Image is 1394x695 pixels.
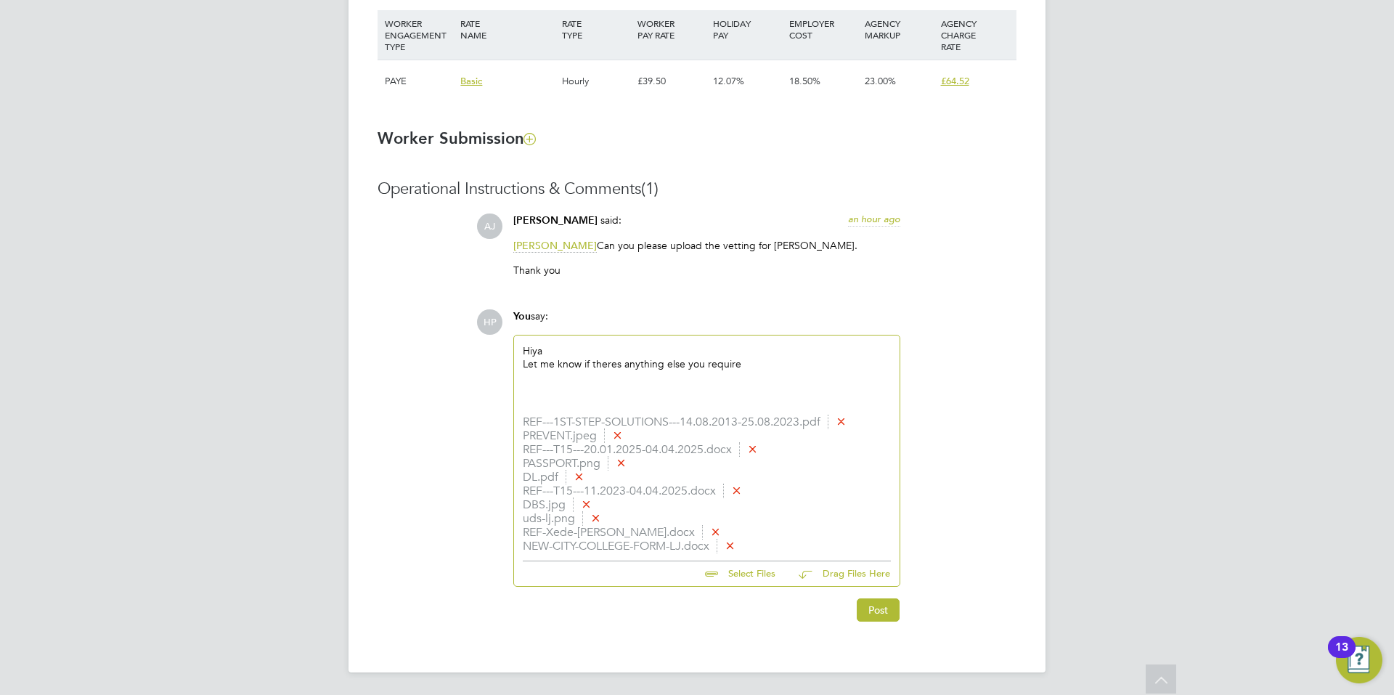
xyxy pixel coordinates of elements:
li: REF---T15---20.01.2025-04.04.2025.docx [523,443,891,457]
div: RATE NAME [457,10,558,48]
span: 18.50% [789,75,820,87]
li: REF---T15---11.2023-04.04.2025.docx [523,484,891,498]
div: RATE TYPE [558,10,634,48]
h3: Operational Instructions & Comments [378,179,1016,200]
div: WORKER ENGAGEMENT TYPE [381,10,457,60]
span: 23.00% [865,75,896,87]
li: uds-lj.png [523,512,891,526]
button: Drag Files Here [787,559,891,590]
span: Basic [460,75,482,87]
b: Worker Submission [378,129,535,148]
li: DL.pdf [523,471,891,484]
li: PASSPORT.png [523,457,891,471]
li: DBS.jpg [523,498,891,512]
span: £64.52 [941,75,969,87]
span: [PERSON_NAME] [513,239,597,253]
div: AGENCY MARKUP [861,10,937,48]
span: said: [600,214,621,227]
li: PREVENT.jpeg [523,429,891,443]
button: Post [857,598,900,622]
div: £39.50 [634,60,709,102]
div: 13 [1335,647,1348,666]
div: say: [513,309,900,335]
p: Thank you [513,264,900,277]
div: EMPLOYER COST [786,10,861,48]
li: NEW-CITY-COLLEGE-FORM-LJ.docx [523,540,891,553]
span: AJ [477,214,502,239]
div: Let me know if theres anything else you require [523,357,891,370]
span: [PERSON_NAME] [513,214,598,227]
span: 12.07% [713,75,744,87]
div: HOLIDAY PAY [709,10,785,48]
p: Can you please upload the vetting for [PERSON_NAME]. [513,239,900,252]
div: AGENCY CHARGE RATE [937,10,1013,60]
button: Open Resource Center, 13 new notifications [1336,637,1382,683]
div: WORKER PAY RATE [634,10,709,48]
div: PAYE [381,60,457,102]
span: HP [477,309,502,335]
li: REF---1ST-STEP-SOLUTIONS---14.08.2013-25.08.2023.pdf [523,415,891,429]
div: Hourly [558,60,634,102]
span: You [513,310,531,322]
li: REF-Xede-[PERSON_NAME].docx [523,526,891,540]
div: Hiya [523,344,891,407]
span: an hour ago [848,213,900,225]
span: (1) [641,179,659,198]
